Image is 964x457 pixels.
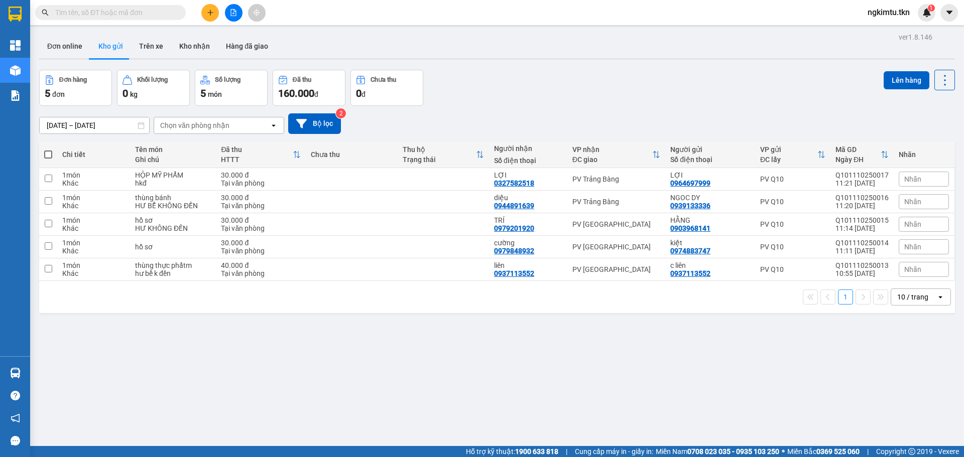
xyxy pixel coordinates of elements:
div: 30.000 đ [221,194,301,202]
button: aim [248,4,266,22]
div: Người gửi [670,145,750,154]
img: icon-new-feature [922,8,931,17]
div: Khác [62,269,125,277]
span: notification [11,413,20,423]
div: 0964697999 [670,179,710,187]
span: 0 [356,87,361,99]
sup: 1 [928,5,935,12]
svg: open [936,293,944,301]
div: Người nhận [494,144,562,153]
span: Miền Bắc [787,446,860,457]
span: Cung cấp máy in - giấy in: [575,446,653,457]
div: Q101110250013 [835,261,889,269]
div: Số điện thoại [670,156,750,164]
div: Tại văn phòng [221,224,301,232]
th: Toggle SortBy [216,141,306,168]
div: PV Q10 [760,243,825,251]
button: Trên xe [131,34,171,58]
span: 0 [123,87,128,99]
div: PV Q10 [760,175,825,183]
div: 11:14 [DATE] [835,224,889,232]
div: Khác [62,224,125,232]
div: 0979848932 [494,247,534,255]
span: đ [314,90,318,98]
div: PV Trảng Bàng [572,175,660,183]
th: Toggle SortBy [755,141,830,168]
div: ĐC lấy [760,156,817,164]
span: Nhãn [904,243,921,251]
div: Đã thu [293,76,311,83]
div: PV [GEOGRAPHIC_DATA] [572,265,660,273]
div: 0974883747 [670,247,710,255]
div: 1 món [62,171,125,179]
span: aim [253,9,260,16]
div: Mã GD [835,145,881,154]
div: 1 món [62,216,125,224]
div: VP gửi [760,145,817,154]
span: file-add [230,9,237,16]
div: VP nhận [572,145,652,154]
span: Miền Nam [656,446,779,457]
div: PV [GEOGRAPHIC_DATA] [572,243,660,251]
div: Tại văn phòng [221,269,301,277]
span: đ [361,90,366,98]
div: thùng bánh [135,194,211,202]
div: Thu hộ [403,145,476,154]
span: Nhãn [904,198,921,206]
strong: 0708 023 035 - 0935 103 250 [687,447,779,455]
button: 1 [838,289,853,304]
div: Khác [62,202,125,210]
input: Tìm tên, số ĐT hoặc mã đơn [55,7,174,18]
div: 11:21 [DATE] [835,179,889,187]
span: ngkimtu.tkn [860,6,918,19]
div: NGOC DY [670,194,750,202]
div: 0939133336 [670,202,710,210]
span: | [867,446,869,457]
img: logo-vxr [9,7,22,22]
div: ver 1.8.146 [899,32,932,43]
img: dashboard-icon [10,40,21,51]
img: warehouse-icon [10,368,21,378]
div: TRÍ [494,216,562,224]
span: caret-down [945,8,954,17]
div: 10:55 [DATE] [835,269,889,277]
div: LỢI [494,171,562,179]
button: file-add [225,4,243,22]
div: kiệt [670,239,750,247]
div: Ngày ĐH [835,156,881,164]
div: Chi tiết [62,150,125,159]
div: 0903968141 [670,224,710,232]
th: Toggle SortBy [567,141,665,168]
button: Đơn hàng5đơn [39,70,112,106]
div: PV Q10 [760,220,825,228]
th: Toggle SortBy [398,141,489,168]
div: hồ sơ [135,243,211,251]
div: Tại văn phòng [221,179,301,187]
span: question-circle [11,391,20,400]
div: 10 / trang [897,292,928,302]
div: Q101110250017 [835,171,889,179]
div: 30.000 đ [221,171,301,179]
div: PV [GEOGRAPHIC_DATA] [572,220,660,228]
input: Select a date range. [40,117,149,133]
div: LỢI [670,171,750,179]
div: 1 món [62,261,125,269]
div: 0944891639 [494,202,534,210]
div: liên [494,261,562,269]
span: món [208,90,222,98]
div: 0937113552 [670,269,710,277]
button: Kho gửi [90,34,131,58]
th: Toggle SortBy [830,141,894,168]
div: HƯ KHÔNG ĐỀN [135,224,211,232]
span: Nhãn [904,220,921,228]
div: 0979201920 [494,224,534,232]
span: 5 [45,87,50,99]
div: 40.000 đ [221,261,301,269]
img: warehouse-icon [10,65,21,76]
div: 1 món [62,239,125,247]
div: 11:11 [DATE] [835,247,889,255]
span: copyright [908,448,915,455]
div: 30.000 đ [221,216,301,224]
div: Khác [62,247,125,255]
button: Đã thu160.000đ [273,70,345,106]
